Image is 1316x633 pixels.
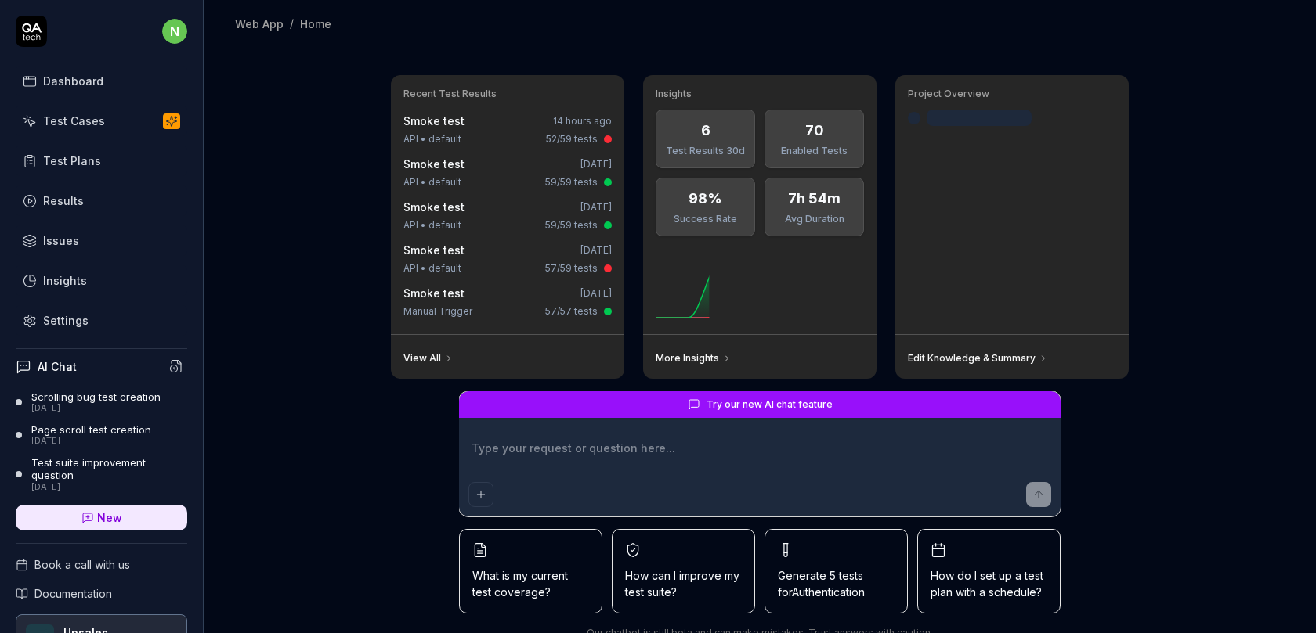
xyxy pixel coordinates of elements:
div: [DATE] [31,436,151,447]
div: Results [43,192,84,209]
div: 57/57 tests [545,304,598,318]
div: [DATE] [31,403,161,414]
div: API • default [403,132,461,146]
div: Success Rate [666,212,745,226]
a: Test Plans [16,146,187,176]
a: Test Cases [16,106,187,136]
time: [DATE] [580,287,612,299]
button: How can I improve my test suite? [612,529,755,613]
div: Test Cases [43,113,105,129]
span: What is my current test coverage? [472,567,589,600]
div: Scrolling bug test creation [31,390,161,403]
a: Smoke test [403,286,465,300]
div: Test suite improvement question [31,456,187,482]
div: Settings [43,312,89,329]
a: Page scroll test creation[DATE] [16,423,187,447]
div: Web App [235,16,284,31]
span: Generate 5 tests for Authentication [778,569,865,599]
div: 7h 54m [788,188,841,209]
div: 52/59 tests [546,132,598,146]
a: Results [16,185,187,216]
a: Issues [16,225,187,256]
span: n [162,19,187,44]
a: Scrolling bug test creation[DATE] [16,390,187,414]
button: What is my current test coverage? [459,529,602,613]
div: Manual Trigger [403,304,472,318]
div: Insights [43,272,87,289]
div: API • default [403,175,461,189]
div: [DATE] [31,482,187,493]
time: [DATE] [580,158,612,170]
div: Test Results 30d [666,144,745,158]
a: Smoke test [403,157,465,171]
a: Test suite improvement question[DATE] [16,456,187,492]
div: Page scroll test creation [31,423,151,436]
a: View All [403,352,454,365]
h3: Project Overview [908,88,1116,100]
time: [DATE] [580,201,612,213]
a: Settings [16,305,187,336]
a: Smoke test[DATE]API • default59/59 tests [400,196,615,236]
h4: AI Chat [38,358,77,375]
a: Smoke test14 hours agoAPI • default52/59 tests [400,110,615,149]
div: / [290,16,294,31]
span: Try our new AI chat feature [707,397,833,412]
div: 6 [701,120,710,141]
a: Insights [16,265,187,296]
div: Last crawled [DATE] [927,110,1032,126]
a: Dashboard [16,66,187,96]
div: Avg Duration [775,212,854,226]
div: API • default [403,218,461,232]
span: Book a call with us [34,556,130,573]
div: Issues [43,232,79,249]
div: 59/59 tests [545,218,598,232]
span: Documentation [34,585,112,602]
button: Add attachment [468,482,493,507]
button: Generate 5 tests forAuthentication [765,529,908,613]
div: Home [300,16,331,31]
a: Smoke test[DATE]API • default59/59 tests [400,153,615,192]
a: Smoke test [403,243,465,257]
div: Enabled Tests [775,144,854,158]
div: Dashboard [43,73,103,89]
a: Smoke test[DATE]API • default57/59 tests [400,239,615,279]
time: 14 hours ago [553,115,612,127]
div: 57/59 tests [545,261,598,275]
button: n [162,16,187,47]
div: 98% [689,188,722,209]
div: 59/59 tests [545,175,598,189]
a: Smoke test[DATE]Manual Trigger57/57 tests [400,282,615,322]
a: New [16,505,187,530]
button: How do I set up a test plan with a schedule? [917,529,1061,613]
div: 70 [805,120,824,141]
span: How do I set up a test plan with a schedule? [931,567,1047,600]
a: Edit Knowledge & Summary [908,352,1048,365]
a: Smoke test [403,200,465,214]
div: API • default [403,261,461,275]
span: New [97,509,122,526]
div: Test Plans [43,153,101,169]
a: Book a call with us [16,556,187,573]
a: Documentation [16,585,187,602]
h3: Insights [656,88,864,100]
time: [DATE] [580,244,612,256]
span: How can I improve my test suite? [625,567,742,600]
h3: Recent Test Results [403,88,612,100]
a: More Insights [656,352,732,365]
a: Smoke test [403,114,465,128]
